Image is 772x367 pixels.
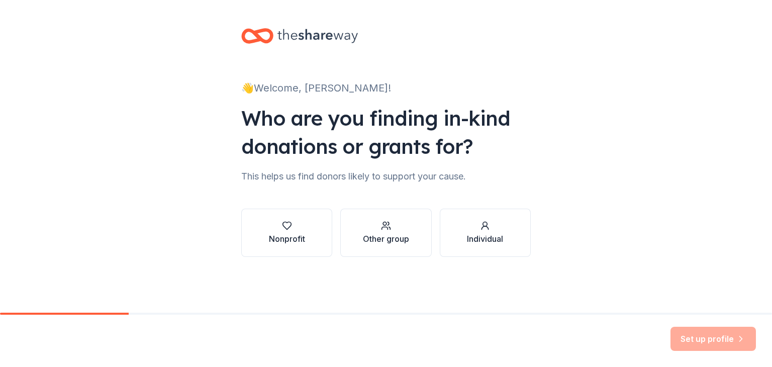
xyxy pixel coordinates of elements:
[241,209,332,257] button: Nonprofit
[440,209,531,257] button: Individual
[467,233,503,245] div: Individual
[340,209,431,257] button: Other group
[363,233,409,245] div: Other group
[241,104,531,160] div: Who are you finding in-kind donations or grants for?
[241,80,531,96] div: 👋 Welcome, [PERSON_NAME]!
[269,233,305,245] div: Nonprofit
[241,168,531,185] div: This helps us find donors likely to support your cause.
